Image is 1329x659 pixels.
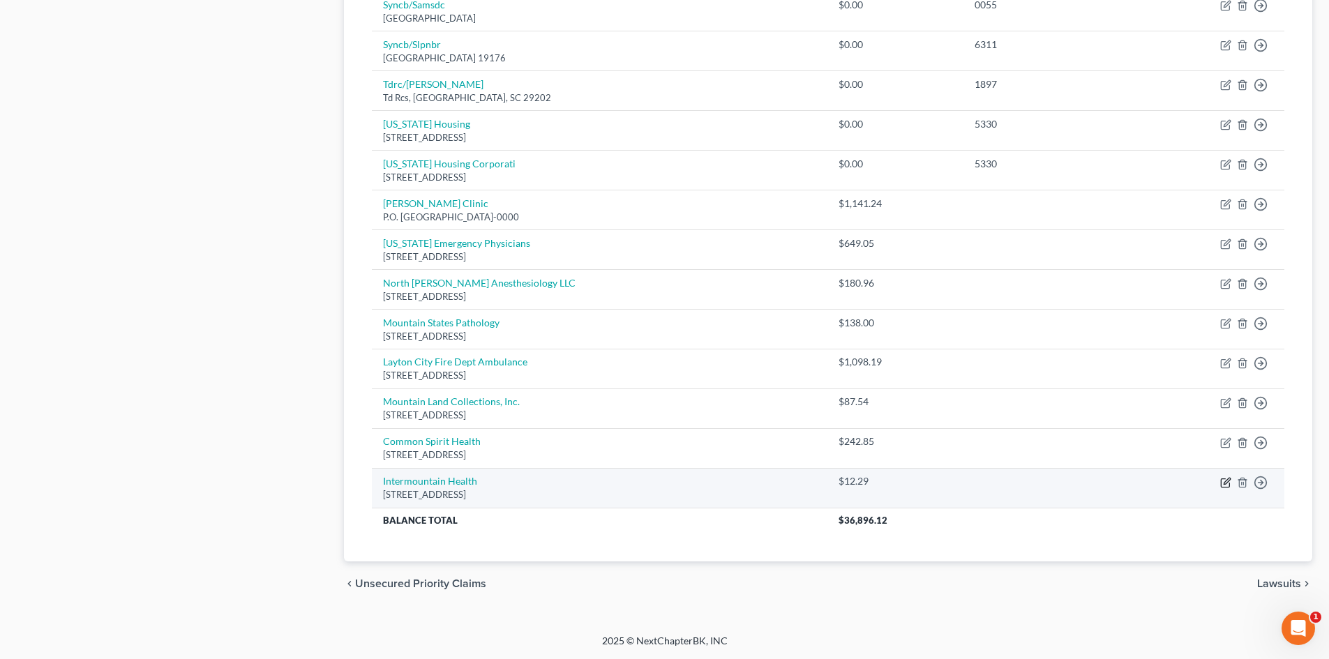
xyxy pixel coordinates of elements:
a: Common Spirit Health [383,435,481,447]
button: chevron_left Unsecured Priority Claims [344,578,486,589]
span: 1 [1310,612,1321,623]
a: North [PERSON_NAME] Anesthesiology LLC [383,277,576,289]
div: [STREET_ADDRESS] [383,250,816,264]
div: [STREET_ADDRESS] [383,290,816,303]
div: Td Rcs, [GEOGRAPHIC_DATA], SC 29202 [383,91,816,105]
button: Lawsuits chevron_right [1257,578,1312,589]
div: $1,141.24 [839,197,952,211]
div: [STREET_ADDRESS] [383,488,816,501]
div: $87.54 [839,395,952,409]
a: Mountain States Pathology [383,317,500,328]
div: $0.00 [839,38,952,52]
div: 6311 [975,38,1129,52]
div: [GEOGRAPHIC_DATA] [383,12,816,25]
div: $242.85 [839,434,952,448]
span: Lawsuits [1257,578,1301,589]
div: [STREET_ADDRESS] [383,448,816,462]
div: $12.29 [839,474,952,488]
a: [US_STATE] Housing Corporati [383,158,516,169]
div: P.O. [GEOGRAPHIC_DATA]-0000 [383,211,816,224]
span: $36,896.12 [839,515,887,526]
div: 2025 © NextChapterBK, INC [267,634,1063,659]
div: 1897 [975,77,1129,91]
div: 5330 [975,157,1129,171]
div: $180.96 [839,276,952,290]
a: Syncb/Slpnbr [383,38,441,50]
div: $0.00 [839,157,952,171]
div: [STREET_ADDRESS] [383,171,816,184]
a: Intermountain Health [383,475,477,487]
th: Balance Total [372,508,827,533]
div: [STREET_ADDRESS] [383,330,816,343]
span: Unsecured Priority Claims [355,578,486,589]
i: chevron_left [344,578,355,589]
a: [US_STATE] Housing [383,118,470,130]
a: Mountain Land Collections, Inc. [383,395,520,407]
a: [PERSON_NAME] Clinic [383,197,488,209]
div: $649.05 [839,236,952,250]
div: $0.00 [839,77,952,91]
div: $138.00 [839,316,952,330]
div: [GEOGRAPHIC_DATA] 19176 [383,52,816,65]
div: [STREET_ADDRESS] [383,131,816,144]
div: [STREET_ADDRESS] [383,409,816,422]
a: [US_STATE] Emergency Physicians [383,237,530,249]
div: 5330 [975,117,1129,131]
div: [STREET_ADDRESS] [383,369,816,382]
div: $0.00 [839,117,952,131]
i: chevron_right [1301,578,1312,589]
a: Tdrc/[PERSON_NAME] [383,78,483,90]
iframe: Intercom live chat [1282,612,1315,645]
a: Layton City Fire Dept Ambulance [383,356,527,368]
div: $1,098.19 [839,355,952,369]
